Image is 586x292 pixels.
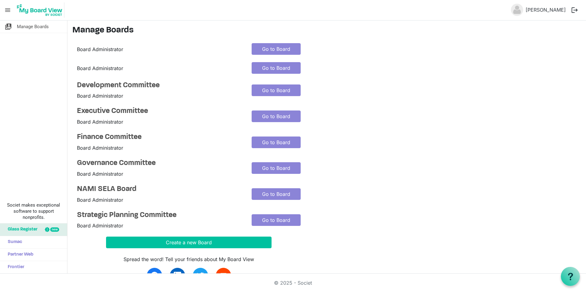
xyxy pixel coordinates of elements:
[568,4,581,17] button: logout
[252,43,301,55] a: Go to Board
[77,133,242,142] a: Finance Committee
[77,197,123,203] span: Board Administrator
[274,280,312,286] a: © 2025 - Societ
[15,2,67,18] a: My Board View Logo
[511,4,523,16] img: no-profile-picture.svg
[5,236,22,248] span: Sumac
[77,159,242,168] a: Governance Committee
[252,110,301,122] a: Go to Board
[252,84,301,96] a: Go to Board
[3,202,64,220] span: Societ makes exceptional software to support nonprofits.
[5,249,33,261] span: Partner Web
[197,272,204,279] img: twitter.svg
[252,214,301,226] a: Go to Board
[77,185,242,194] a: NAMI SELA Board
[72,25,581,36] h3: Manage Boards
[106,256,272,263] div: Spread the word! Tell your friends about My Board View
[77,65,123,71] span: Board Administrator
[77,223,123,229] span: Board Administrator
[220,272,227,279] span: email
[523,4,568,16] a: [PERSON_NAME]
[77,145,123,151] span: Board Administrator
[77,93,123,99] span: Board Administrator
[77,211,242,220] a: Strategic Planning Committee
[252,137,301,148] a: Go to Board
[77,171,123,177] span: Board Administrator
[151,272,158,279] img: facebook.svg
[77,81,242,90] a: Development Committee
[106,237,272,248] button: Create a new Board
[252,188,301,200] a: Go to Board
[5,21,12,33] span: switch_account
[77,46,123,52] span: Board Administrator
[252,62,301,74] a: Go to Board
[15,2,64,18] img: My Board View Logo
[174,272,181,279] img: linkedin.svg
[5,223,37,236] span: Glass Register
[17,21,49,33] span: Manage Boards
[2,4,13,16] span: menu
[216,268,231,283] a: email
[77,119,123,125] span: Board Administrator
[5,261,24,273] span: Frontier
[252,162,301,174] a: Go to Board
[77,107,242,116] a: Executive Committee
[50,227,59,232] div: new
